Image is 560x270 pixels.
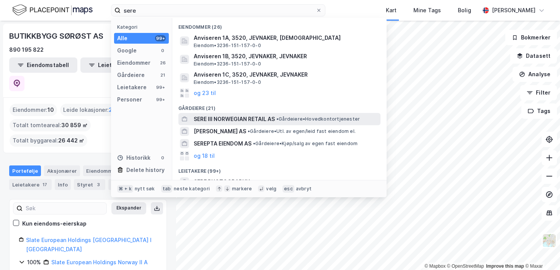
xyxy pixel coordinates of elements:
[117,95,142,104] div: Personer
[194,151,215,160] button: og 18 til
[248,128,356,134] span: Gårdeiere • Utl. av egen/leid fast eiendom el.
[74,179,105,190] div: Styret
[194,43,261,49] span: Eiendom • 3236-151-157-0-0
[109,105,112,115] span: 2
[194,70,377,79] span: Anviseren 1C, 3520, JEVNAKER, JEVNAKER
[10,119,91,131] div: Totalt tomteareal :
[194,52,377,61] span: Anviseren 1B, 3520, JEVNAKER, JEVNAKER
[447,263,484,269] a: OpenStreetMap
[27,258,41,267] div: 100%
[251,179,328,185] span: Leietaker • Fotografvirksomhet
[486,263,524,269] a: Improve this map
[10,134,87,147] div: Totalt byggareal :
[194,115,275,124] span: SERE III NORWEGIAN RETAIL AS
[160,47,166,54] div: 0
[117,83,147,92] div: Leietakere
[160,72,166,78] div: 21
[160,60,166,66] div: 26
[160,155,166,161] div: 0
[117,58,150,67] div: Eiendommer
[60,104,115,116] div: Leide lokasjoner :
[521,103,557,119] button: Tags
[58,136,84,145] span: 26 442 ㎡
[9,30,105,42] div: BUTIKKBYGG SØRØST AS
[505,30,557,45] button: Bokmerker
[9,179,52,190] div: Leietakere
[9,45,44,54] div: 890 195 822
[121,5,316,16] input: Søk på adresse, matrikkel, gårdeiere, leietakere eller personer
[61,121,88,130] span: 30 859 ㎡
[83,165,131,176] div: Eiendommer
[44,165,80,176] div: Aksjonærer
[172,99,387,113] div: Gårdeiere (21)
[492,6,536,15] div: [PERSON_NAME]
[117,153,150,162] div: Historikk
[276,116,360,122] span: Gårdeiere • Hovedkontortjenester
[513,67,557,82] button: Analyse
[194,177,250,187] span: SERE PHOTOGRAPHY
[23,203,106,214] input: Søk
[80,57,149,73] button: Leietakertabell
[194,127,246,136] span: [PERSON_NAME] AS
[155,97,166,103] div: 99+
[10,104,57,116] div: Eiendommer :
[9,165,41,176] div: Portefølje
[9,57,77,73] button: Eiendomstabell
[194,33,377,43] span: Anviseren 1A, 3520, JEVNAKER, [DEMOGRAPHIC_DATA]
[135,186,155,192] div: nytt søk
[296,186,312,192] div: avbryt
[47,105,54,115] span: 10
[458,6,471,15] div: Bolig
[161,185,173,193] div: tab
[266,186,276,192] div: velg
[22,219,87,228] div: Kun eiendoms-eierskap
[26,237,152,252] a: Slate European Holdings [GEOGRAPHIC_DATA] I [GEOGRAPHIC_DATA]
[117,34,127,43] div: Alle
[253,141,358,147] span: Gårdeiere • Kjøp/salg av egen fast eiendom
[174,186,210,192] div: neste kategori
[55,179,71,190] div: Info
[172,162,387,176] div: Leietakere (99+)
[194,139,251,148] span: SEREPTA EIENDOM AS
[251,179,254,185] span: •
[155,84,166,90] div: 99+
[155,35,166,41] div: 99+
[520,85,557,100] button: Filter
[522,233,560,270] iframe: Chat Widget
[117,46,137,55] div: Google
[194,79,261,85] span: Eiendom • 3236-151-157-0-0
[424,263,446,269] a: Mapbox
[111,202,146,214] button: Ekspander
[194,88,216,98] button: og 23 til
[232,186,252,192] div: markere
[194,61,261,67] span: Eiendom • 3236-151-157-0-0
[12,3,93,17] img: logo.f888ab2527a4732fd821a326f86c7f29.svg
[95,181,102,188] div: 3
[253,141,255,146] span: •
[41,181,49,188] div: 17
[276,116,279,122] span: •
[248,128,250,134] span: •
[51,259,148,265] a: Slate European Holdings Norway II A
[413,6,441,15] div: Mine Tags
[117,24,169,30] div: Kategori
[108,179,162,190] div: Transaksjoner
[282,185,294,193] div: esc
[117,70,145,80] div: Gårdeiere
[172,18,387,32] div: Eiendommer (26)
[117,185,133,193] div: ⌘ + k
[386,6,397,15] div: Kart
[126,165,165,175] div: Delete history
[510,48,557,64] button: Datasett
